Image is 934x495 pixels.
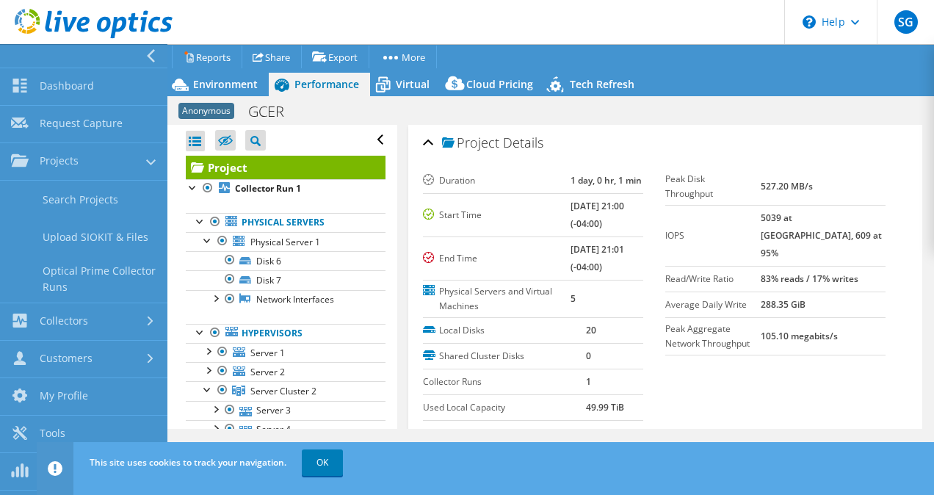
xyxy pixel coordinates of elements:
a: Disk 6 [186,251,385,270]
a: Physical Server 1 [186,232,385,251]
b: 105.10 megabits/s [761,330,838,342]
a: Physical Servers [186,213,385,232]
b: 288.35 GiB [761,298,806,311]
span: Project [442,136,499,151]
a: Export [301,46,369,68]
a: Hypervisors [186,324,385,343]
label: Peak Aggregate Network Throughput [665,322,761,351]
span: Virtual [396,77,430,91]
span: Physical Server 1 [250,236,320,248]
h1: GCER [242,104,307,120]
a: More [369,46,437,68]
a: Server 3 [186,401,385,420]
label: Read/Write Ratio [665,272,761,286]
b: 20 [586,324,596,336]
a: Network Interfaces [186,290,385,309]
span: This site uses cookies to track your navigation. [90,456,286,469]
a: Server 2 [186,362,385,381]
a: Disk 7 [186,270,385,289]
a: Server 4 [186,420,385,439]
b: 5039 at [GEOGRAPHIC_DATA], 609 at 95% [761,212,882,259]
label: IOPS [665,228,761,243]
label: Used Shared Capacity [423,426,586,441]
span: Details [503,134,543,151]
b: 1 [586,375,591,388]
label: Collector Runs [423,375,586,389]
label: Average Daily Write [665,297,761,312]
a: OK [302,449,343,476]
label: Peak Disk Throughput [665,172,761,201]
b: [DATE] 21:00 (-04:00) [571,200,624,230]
b: Collector Run 1 [235,182,301,195]
label: Physical Servers and Virtual Machines [423,284,571,314]
span: Anonymous [178,103,234,119]
span: Server 1 [250,347,285,359]
b: 0 [586,350,591,362]
label: Local Disks [423,323,586,338]
a: Server 1 [186,343,385,362]
label: Start Time [423,208,571,223]
svg: \n [803,15,816,29]
a: Server Cluster 2 [186,381,385,400]
span: SG [894,10,918,34]
b: 527.20 MB/s [761,180,813,192]
b: 83% reads / 17% writes [761,272,858,285]
span: Tech Refresh [570,77,634,91]
b: 1 day, 0 hr, 1 min [571,174,642,187]
span: Environment [193,77,258,91]
a: Project [186,156,385,179]
label: End Time [423,251,571,266]
b: 49.99 TiB [586,401,624,413]
b: 0 GiB [586,427,608,439]
span: Performance [294,77,359,91]
b: 5 [571,292,576,305]
a: Collector Run 1 [186,179,385,198]
span: Cloud Pricing [466,77,533,91]
a: Reports [172,46,242,68]
b: [DATE] 21:01 (-04:00) [571,243,624,273]
label: Used Local Capacity [423,400,586,415]
label: Shared Cluster Disks [423,349,586,364]
a: Share [242,46,302,68]
label: Duration [423,173,571,188]
span: Server Cluster 2 [250,385,316,397]
span: Server 2 [250,366,285,378]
